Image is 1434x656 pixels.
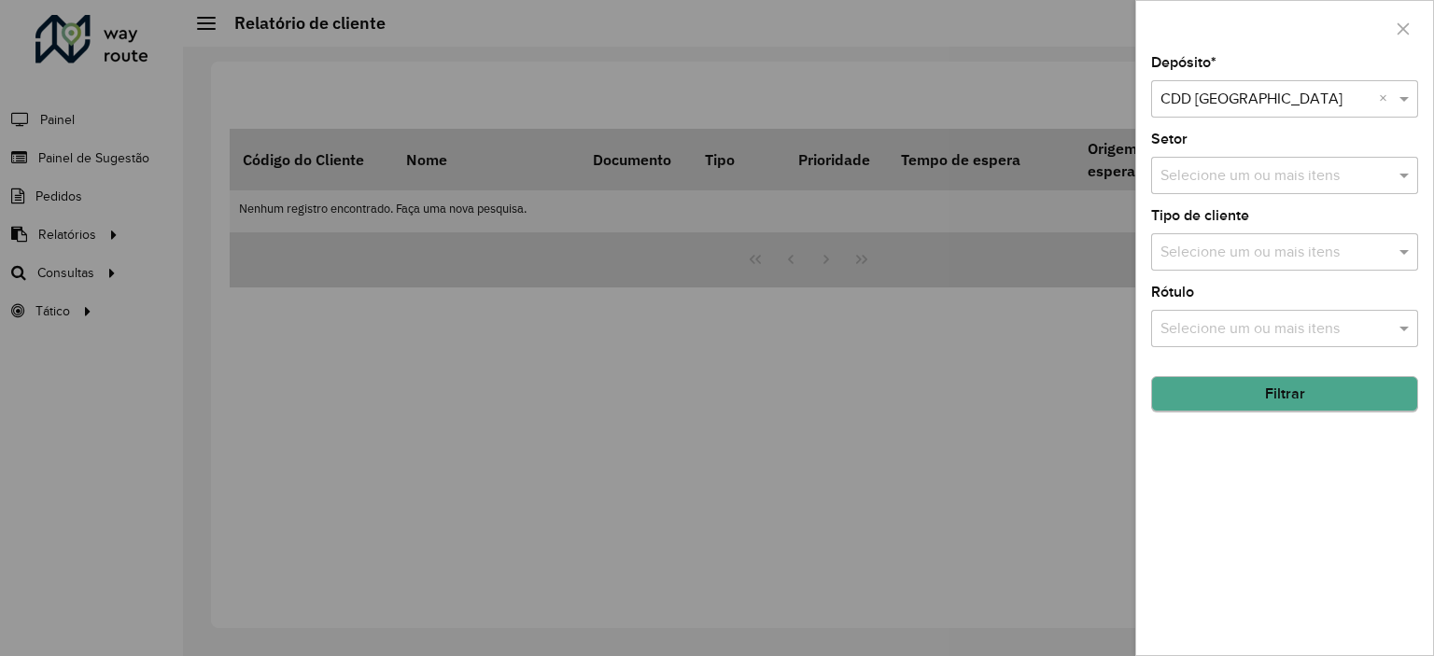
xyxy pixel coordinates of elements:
label: Tipo de cliente [1151,204,1249,227]
label: Rótulo [1151,281,1194,303]
label: Setor [1151,128,1188,150]
label: Depósito [1151,51,1216,74]
button: Filtrar [1151,376,1418,412]
span: Clear all [1379,88,1395,110]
